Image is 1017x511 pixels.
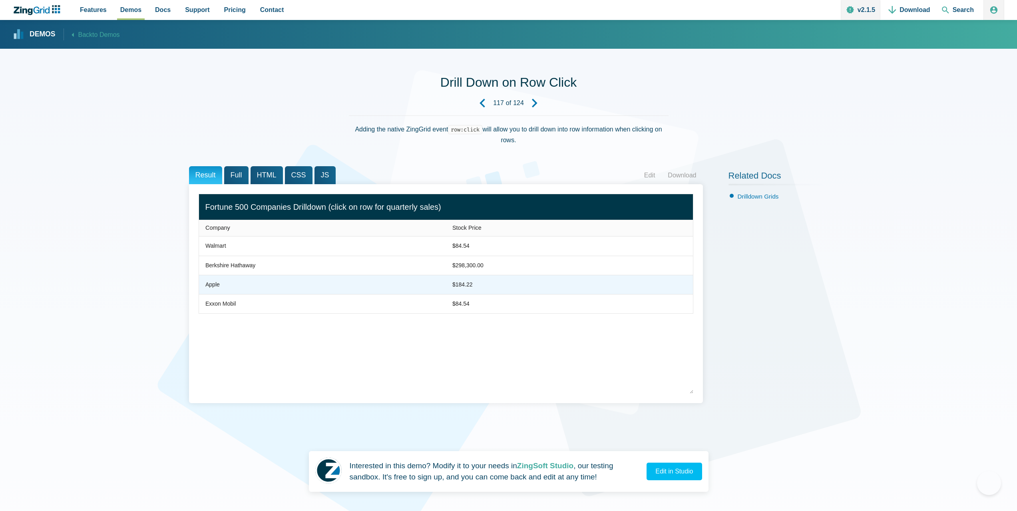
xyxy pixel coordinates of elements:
a: Backto Demos [64,29,120,40]
iframe: Toggle Customer Support [977,471,1001,495]
span: Full [224,166,249,184]
a: Edit in Studio [647,463,702,480]
a: Demos [14,30,56,40]
span: Result [189,166,222,184]
a: ZingChart Logo. Click to return to the homepage [13,5,64,15]
h2: Related Docs [728,170,828,185]
a: Edit [638,169,662,181]
code: row:click [448,125,482,134]
a: Drilldown Grids [738,193,779,200]
span: Contact [260,4,284,15]
span: CSS [285,166,312,184]
div: $184.22 [452,280,473,290]
div: $84.54 [452,241,470,251]
h1: Drill Down on Row Click [440,74,577,92]
div: Fortune 500 Companies Drilldown (click on row for quarterly sales) [205,200,687,214]
span: Docs [155,4,171,15]
a: Previous Demo [472,92,493,114]
a: Next Demo [524,92,545,114]
div: Adding the native ZingGrid event will allow you to drill down into row information when clicking ... [349,115,669,153]
span: to Demos [92,32,119,38]
div: Berkshire Hathaway [205,261,255,270]
span: Features [80,4,107,15]
strong: ZingSoft Studio [517,461,573,470]
div: Exxon Mobil [205,299,236,309]
span: Company [205,225,230,231]
strong: 117 [493,100,504,106]
span: Stock Price [452,225,482,231]
div: Walmart [205,241,226,251]
div: $84.54 [452,299,470,309]
a: Download [661,169,703,181]
p: Interested in this demo? Modify it to your needs in , our testing sandbox. It's free to sign up, ... [350,460,641,483]
span: JS [314,166,336,184]
strong: Demos [30,31,56,38]
span: of [506,100,511,106]
span: Back [78,30,120,40]
span: HTML [251,166,283,184]
span: Demos [120,4,141,15]
strong: 124 [513,100,524,106]
div: Apple [205,280,220,290]
span: Pricing [224,4,246,15]
span: Support [185,4,209,15]
div: $298,300.00 [452,261,484,270]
